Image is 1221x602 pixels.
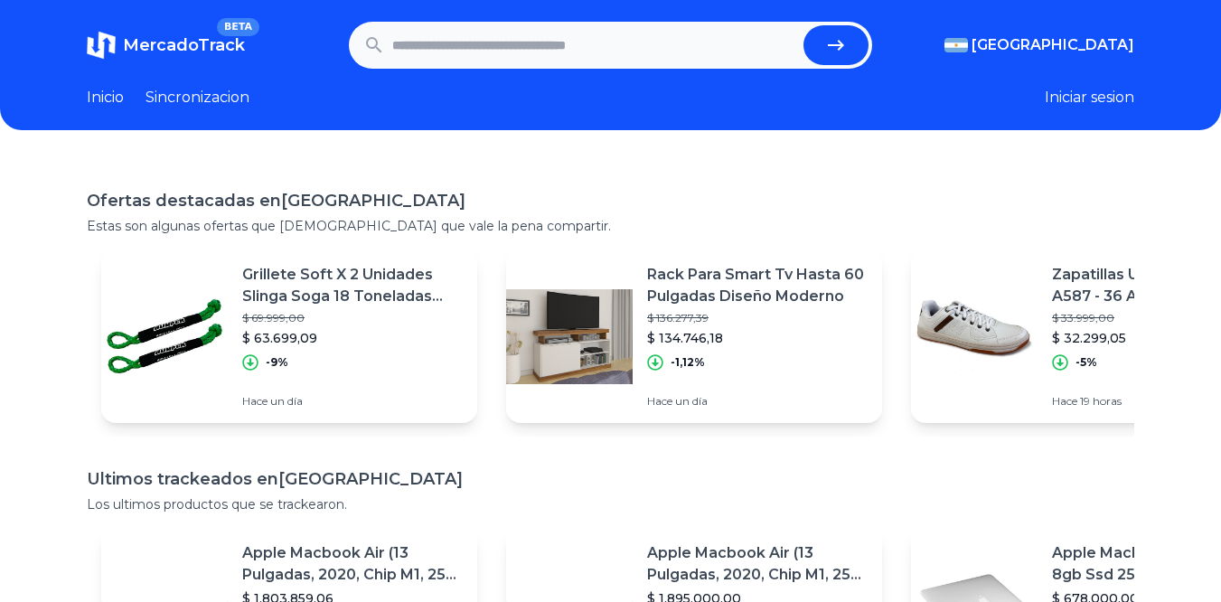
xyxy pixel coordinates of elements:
a: Featured imageGrillete Soft X 2 Unidades Slinga Soga 18 Toneladas 4x4$ 69.999,00$ 63.699,09-9%Hac... [101,249,477,423]
span: [GEOGRAPHIC_DATA] [972,34,1134,56]
img: Featured image [506,273,633,400]
a: Sincronizacion [146,87,249,108]
p: Grillete Soft X 2 Unidades Slinga Soga 18 Toneladas 4x4 [242,264,463,307]
a: Inicio [87,87,124,108]
p: -9% [266,355,288,370]
button: Iniciar sesion [1045,87,1134,108]
img: MercadoTrack [87,31,116,60]
p: Apple Macbook Air (13 Pulgadas, 2020, Chip M1, 256 Gb De Ssd, 8 Gb De Ram) - Plata [242,542,463,586]
p: $ 63.699,09 [242,329,463,347]
span: BETA [217,18,259,36]
img: Featured image [911,273,1038,400]
a: MercadoTrackBETA [87,31,245,60]
span: MercadoTrack [123,35,245,55]
p: -1,12% [671,355,705,370]
img: Featured image [101,273,228,400]
p: Hace un día [647,394,868,409]
button: [GEOGRAPHIC_DATA] [944,34,1134,56]
p: $ 134.746,18 [647,329,868,347]
p: Hace un día [242,394,463,409]
p: Apple Macbook Air (13 Pulgadas, 2020, Chip M1, 256 Gb De Ssd, 8 Gb De Ram) - Plata [647,542,868,586]
p: Rack Para Smart Tv Hasta 60 Pulgadas Diseño Moderno [647,264,868,307]
p: Los ultimos productos que se trackearon. [87,495,1134,513]
p: -5% [1075,355,1097,370]
p: $ 136.277,39 [647,311,868,325]
img: Argentina [944,38,968,52]
p: $ 69.999,00 [242,311,463,325]
h1: Ofertas destacadas en [GEOGRAPHIC_DATA] [87,188,1134,213]
a: Featured imageRack Para Smart Tv Hasta 60 Pulgadas Diseño Moderno$ 136.277,39$ 134.746,18-1,12%Ha... [506,249,882,423]
p: Estas son algunas ofertas que [DEMOGRAPHIC_DATA] que vale la pena compartir. [87,217,1134,235]
h1: Ultimos trackeados en [GEOGRAPHIC_DATA] [87,466,1134,492]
